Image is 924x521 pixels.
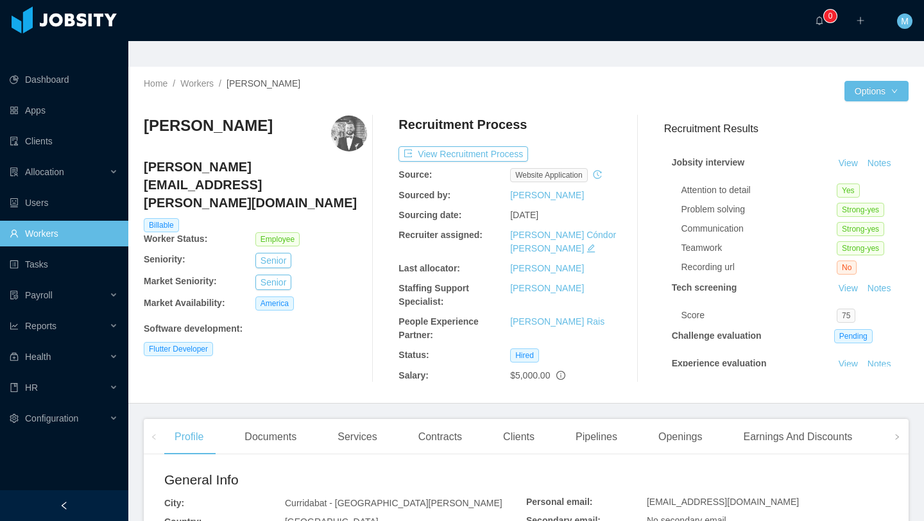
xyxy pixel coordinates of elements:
div: Contracts [408,419,472,455]
div: Profile [164,419,214,455]
div: Pipelines [565,419,628,455]
h3: [PERSON_NAME] [144,115,273,136]
a: icon: auditClients [10,128,118,154]
strong: Tech screening [672,282,737,293]
span: Pending [834,329,873,343]
button: Notes [862,281,896,296]
i: icon: file-protect [10,291,19,300]
span: Employee [255,232,300,246]
div: Communication [681,222,837,235]
span: info-circle [556,371,565,380]
i: icon: book [10,383,19,392]
span: M [901,13,909,29]
div: Earnings And Discounts [733,419,862,455]
span: / [219,78,221,89]
button: Notes [862,357,896,372]
i: icon: medicine-box [10,352,19,361]
button: icon: exportView Recruitment Process [398,146,528,162]
b: Last allocator: [398,263,460,273]
span: America [255,296,294,311]
a: [PERSON_NAME] [510,190,584,200]
i: icon: solution [10,167,19,176]
i: icon: line-chart [10,321,19,330]
span: No [837,260,857,275]
a: icon: robotUsers [10,190,118,216]
h4: [PERSON_NAME][EMAIL_ADDRESS][PERSON_NAME][DOMAIN_NAME] [144,158,367,212]
a: Home [144,78,167,89]
span: Strong-yes [837,241,884,255]
span: Hired [510,348,539,363]
i: icon: right [894,434,900,440]
a: icon: appstoreApps [10,98,118,123]
a: [PERSON_NAME] Cóndor [PERSON_NAME] [510,230,616,253]
b: Sourcing date: [398,210,461,220]
a: [PERSON_NAME] [510,263,584,273]
b: People Experience Partner: [398,316,479,340]
b: Software development : [144,323,243,334]
div: Teamwork [681,241,837,255]
h3: Recruitment Results [664,121,909,137]
b: Personal email: [526,497,593,507]
button: Optionsicon: down [844,81,909,101]
i: icon: edit [586,244,595,253]
a: View [834,359,862,369]
span: 75 [837,309,855,323]
a: [PERSON_NAME] Rais [510,316,604,327]
b: Sourced by: [398,190,450,200]
span: Payroll [25,290,53,300]
span: Allocation [25,167,64,177]
b: Seniority: [144,254,185,264]
a: icon: userWorkers [10,221,118,246]
span: [PERSON_NAME] [227,78,300,89]
span: Configuration [25,413,78,423]
span: Strong-yes [837,203,884,217]
span: Strong-yes [837,222,884,236]
div: Openings [648,419,713,455]
span: [DATE] [510,210,538,220]
span: [EMAIL_ADDRESS][DOMAIN_NAME] [647,497,799,507]
a: [PERSON_NAME] [510,283,584,293]
a: View [834,283,862,293]
div: Documents [234,419,307,455]
div: Services [327,419,387,455]
h4: Recruitment Process [398,115,527,133]
span: / [173,78,175,89]
span: Reports [25,321,56,331]
b: City: [164,498,184,508]
span: Health [25,352,51,362]
b: Market Seniority: [144,276,217,286]
i: icon: setting [10,414,19,423]
strong: Experience evaluation [672,358,767,368]
span: Flutter Developer [144,342,213,356]
div: Recording url [681,260,837,274]
b: Recruiter assigned: [398,230,483,240]
span: Curridabat - [GEOGRAPHIC_DATA][PERSON_NAME] [285,498,502,508]
button: Senior [255,275,291,290]
a: icon: pie-chartDashboard [10,67,118,92]
span: Billable [144,218,179,232]
div: Clients [493,419,545,455]
strong: Jobsity interview [672,157,745,167]
b: Market Availability: [144,298,225,308]
i: icon: history [593,170,602,179]
span: HR [25,382,38,393]
div: Problem solving [681,203,837,216]
span: website application [510,168,588,182]
div: Attention to detail [681,184,837,197]
strong: Challenge evaluation [672,330,762,341]
a: icon: exportView Recruitment Process [398,149,528,159]
b: Worker Status: [144,234,207,244]
a: View [834,158,862,168]
button: Senior [255,253,291,268]
h2: General Info [164,470,526,490]
a: Workers [180,78,214,89]
img: 7699d27a-a445-4e53-9c33-6b3fa472f797_67cb1ed07ebbb-400w.png [331,115,367,151]
i: icon: left [151,434,157,440]
a: icon: profileTasks [10,252,118,277]
b: Salary: [398,370,429,380]
div: Score [681,309,837,322]
b: Status: [398,350,429,360]
button: Notes [862,156,896,171]
i: icon: left [60,501,69,510]
b: Source: [398,169,432,180]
